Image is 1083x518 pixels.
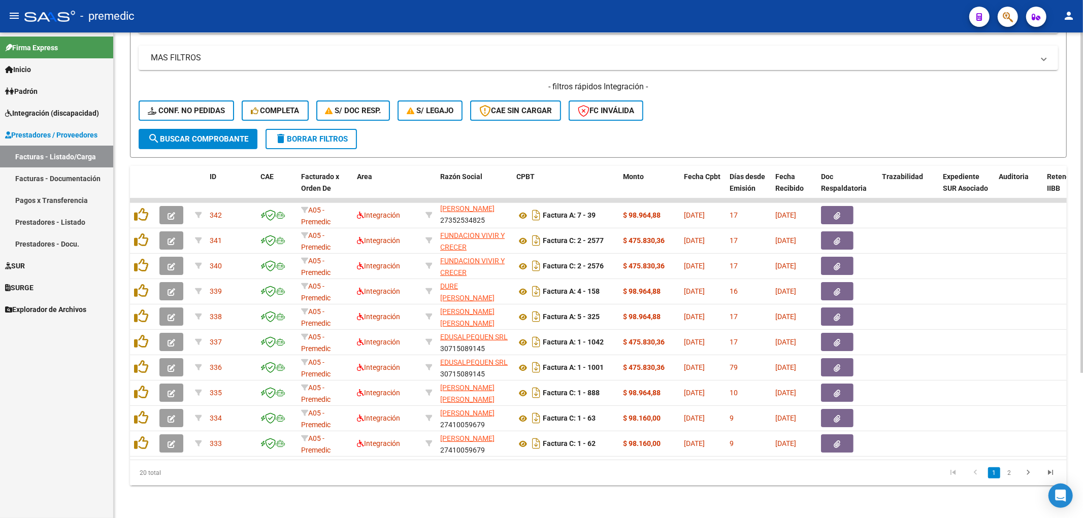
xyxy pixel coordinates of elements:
span: Fecha Cpbt [684,172,720,181]
datatable-header-cell: ID [206,166,256,211]
datatable-header-cell: CAE [256,166,297,211]
datatable-header-cell: Expediente SUR Asociado [939,166,995,211]
div: 30715089145 [440,331,508,353]
span: 341 [210,236,222,245]
span: [PERSON_NAME] [PERSON_NAME] [440,384,495,403]
i: Descargar documento [530,334,543,350]
div: 27376065532 [440,382,508,403]
span: A05 - Premedic [301,384,331,403]
span: [PERSON_NAME] [440,204,495,213]
button: Completa [242,100,309,121]
span: Borrar Filtros [275,134,348,144]
span: [DATE] [775,439,796,447]
div: 27410059679 [440,433,508,454]
strong: $ 98.964,88 [623,313,661,321]
span: Retencion IIBB [1047,172,1080,192]
span: Completa [251,106,300,115]
a: go to next page [1019,467,1038,478]
span: Integración [357,338,400,346]
i: Descargar documento [530,258,543,274]
div: 27384441942 [440,281,508,302]
span: Integración [357,262,400,270]
span: A05 - Premedic [301,409,331,429]
span: A05 - Premedic [301,257,331,277]
button: FC Inválida [569,100,643,121]
span: 338 [210,313,222,321]
span: A05 - Premedic [301,434,331,454]
datatable-header-cell: Fecha Recibido [771,166,817,211]
span: Integración [357,211,400,219]
strong: $ 98.964,88 [623,287,661,295]
span: [DATE] [684,313,705,321]
strong: $ 98.160,00 [623,439,661,447]
datatable-header-cell: Facturado x Orden De [297,166,353,211]
div: 20 total [130,460,315,486]
span: Conf. no pedidas [148,106,225,115]
span: Integración [357,287,400,295]
span: [DATE] [684,389,705,397]
span: EDUSALPEQUEN SRL [440,358,508,366]
span: A05 - Premedic [301,206,331,226]
span: 339 [210,287,222,295]
span: [DATE] [775,313,796,321]
span: [DATE] [684,338,705,346]
strong: $ 475.830,36 [623,338,665,346]
span: Firma Express [5,42,58,53]
strong: Factura A: 4 - 158 [543,288,600,296]
datatable-header-cell: Doc Respaldatoria [817,166,878,211]
span: 9 [730,414,734,422]
button: CAE SIN CARGAR [470,100,561,121]
span: [DATE] [684,211,705,219]
span: 335 [210,389,222,397]
span: SURGE [5,282,34,293]
strong: Factura C: 1 - 62 [543,440,596,448]
datatable-header-cell: Razón Social [436,166,512,211]
i: Descargar documento [530,308,543,325]
span: [DATE] [684,439,705,447]
strong: Factura C: 1 - 888 [543,389,600,397]
i: Descargar documento [530,283,543,299]
span: [DATE] [775,363,796,371]
span: 79 [730,363,738,371]
span: 334 [210,414,222,422]
span: Trazabilidad [882,172,923,181]
li: page 2 [1002,464,1017,481]
span: S/ Doc Resp. [325,106,381,115]
div: 27361656631 [440,306,508,327]
span: Padrón [5,86,38,97]
span: [DATE] [684,287,705,295]
div: 30637124834 [440,255,508,277]
span: [PERSON_NAME] [440,409,495,417]
datatable-header-cell: CPBT [512,166,619,211]
button: Conf. no pedidas [139,100,234,121]
span: [DATE] [684,363,705,371]
div: 30715089145 [440,357,508,378]
span: Integración [357,439,400,447]
span: A05 - Premedic [301,282,331,302]
span: EDUSALPEQUEN SRL [440,333,508,341]
span: SUR [5,260,25,271]
strong: $ 475.830,36 [623,236,665,245]
strong: Factura C: 1 - 63 [543,415,596,423]
span: CPBT [516,172,535,181]
span: - premedic [80,5,135,27]
span: A05 - Premedic [301,231,331,251]
span: Buscar Comprobante [148,134,248,144]
a: 2 [1003,467,1015,478]
i: Descargar documento [530,207,543,223]
span: Auditoria [999,172,1029,181]
span: Integración [357,363,400,371]
span: [DATE] [775,338,796,346]
span: Integración [357,236,400,245]
span: CAE [260,172,274,181]
mat-icon: person [1063,10,1075,22]
span: [DATE] [775,262,796,270]
span: FUNDACION VIVIR Y CRECER [440,231,505,251]
strong: Factura A: 5 - 325 [543,313,600,321]
span: ID [210,172,216,181]
datatable-header-cell: Fecha Cpbt [680,166,726,211]
span: A05 - Premedic [301,333,331,353]
i: Descargar documento [530,435,543,452]
span: [DATE] [775,211,796,219]
span: Doc Respaldatoria [821,172,867,192]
